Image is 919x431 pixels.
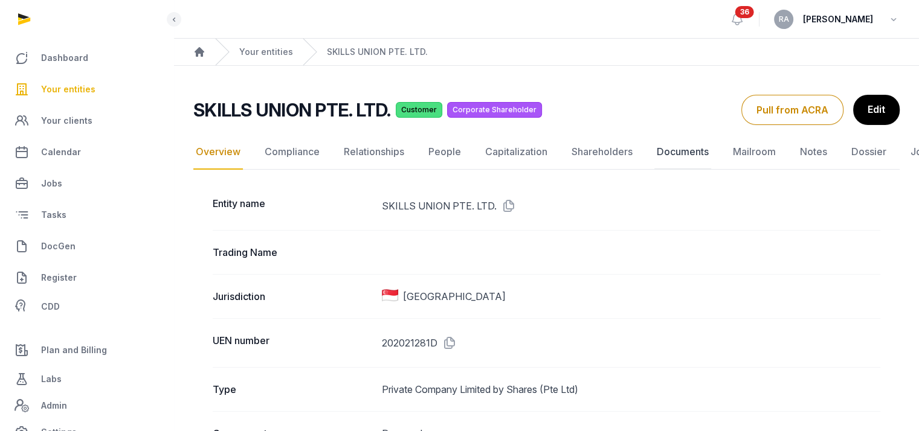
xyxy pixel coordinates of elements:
a: People [426,135,463,170]
dd: 202021281D [382,333,880,353]
span: Your clients [41,113,92,128]
dd: SKILLS UNION PTE. LTD. [382,196,880,215]
dt: Trading Name [213,245,372,260]
a: Edit [853,95,900,125]
a: Overview [193,135,243,170]
a: Your entities [239,46,293,58]
a: Notes [798,135,830,170]
a: CDD [10,295,164,319]
h2: SKILLS UNION PTE. LTD. [193,99,391,121]
dt: Entity name [213,196,372,215]
span: Customer [396,102,442,118]
a: Shareholders [569,135,635,170]
dt: Jurisdiction [213,289,372,304]
a: Capitalization [483,135,550,170]
a: SKILLS UNION PTE. LTD. [327,46,428,58]
a: Relationships [341,135,407,170]
a: Dashboard [10,43,164,72]
nav: Tabs [193,135,900,170]
span: [GEOGRAPHIC_DATA] [403,289,506,304]
a: DocGen [10,232,164,261]
span: Calendar [41,145,81,159]
span: DocGen [41,239,76,254]
a: Dossier [849,135,889,170]
dt: UEN number [213,333,372,353]
a: Jobs [10,169,164,198]
dt: Type [213,382,372,397]
a: Documents [654,135,711,170]
span: Admin [41,398,67,413]
dd: Private Company Limited by Shares (Pte Ltd) [382,382,880,397]
a: Labs [10,365,164,394]
a: Compliance [262,135,322,170]
span: CDD [41,299,60,314]
button: Pull from ACRA [741,95,843,125]
a: Plan and Billing [10,336,164,365]
span: RA [779,16,789,23]
span: [PERSON_NAME] [803,12,873,27]
a: Admin [10,394,164,418]
nav: Breadcrumb [174,39,919,66]
span: Tasks [41,208,66,222]
button: RA [774,10,793,29]
span: Plan and Billing [41,343,107,357]
span: Register [41,270,77,285]
span: Jobs [41,176,62,191]
a: Tasks [10,200,164,229]
span: 36 [735,6,754,18]
a: Register [10,263,164,292]
a: Your entities [10,75,164,104]
span: Corporate Shareholder [447,102,542,118]
a: Calendar [10,138,164,167]
a: Mailroom [730,135,778,170]
a: Your clients [10,106,164,135]
span: Labs [41,372,62,386]
span: Your entities [41,82,95,97]
span: Dashboard [41,51,88,65]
